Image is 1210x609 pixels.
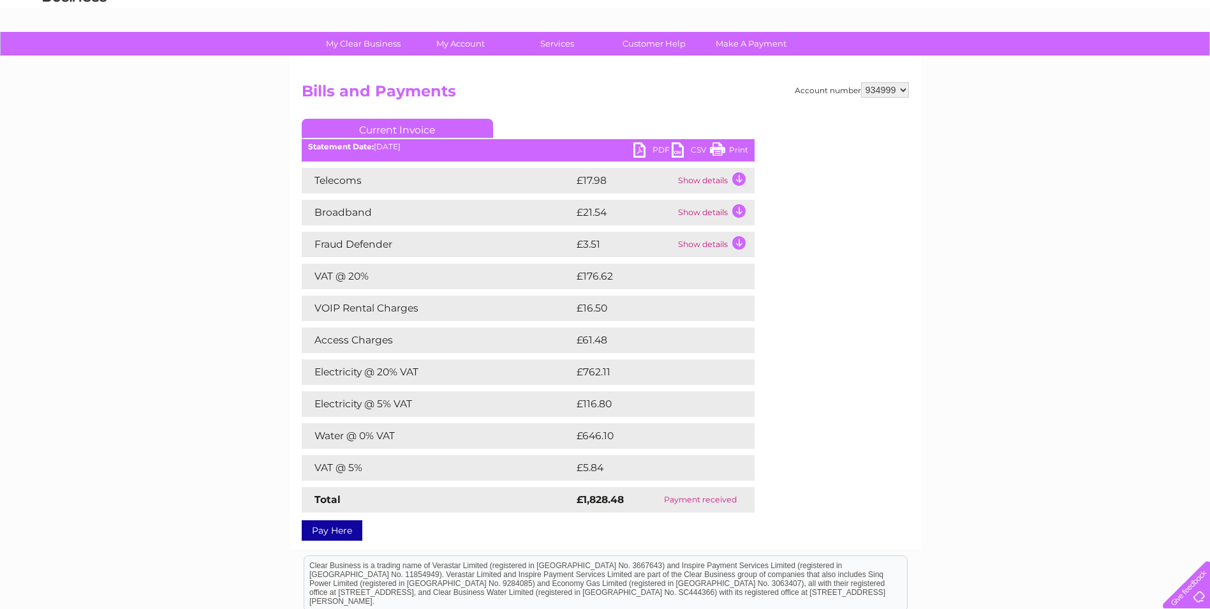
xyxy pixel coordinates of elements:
[698,32,804,56] a: Make A Payment
[573,232,675,257] td: £3.51
[573,423,732,449] td: £646.10
[302,359,573,385] td: Electricity @ 20% VAT
[573,455,725,481] td: £5.84
[302,232,573,257] td: Fraud Defender
[675,232,755,257] td: Show details
[308,142,374,151] b: Statement Date:
[577,493,624,506] strong: £1,828.48
[1053,54,1091,64] a: Telecoms
[573,200,675,225] td: £21.54
[1017,54,1045,64] a: Energy
[985,54,1010,64] a: Water
[302,423,573,449] td: Water @ 0% VAT
[573,391,730,417] td: £116.80
[646,487,754,513] td: Payment received
[302,82,909,107] h2: Bills and Payments
[1168,54,1198,64] a: Log out
[573,168,675,193] td: £17.98
[573,264,731,289] td: £176.62
[601,32,707,56] a: Customer Help
[302,119,493,138] a: Current Invoice
[302,327,573,353] td: Access Charges
[1125,54,1156,64] a: Contact
[710,142,748,161] a: Print
[42,33,107,72] img: logo.png
[573,359,730,385] td: £762.11
[795,82,909,98] div: Account number
[302,200,573,225] td: Broadband
[672,142,710,161] a: CSV
[304,7,907,62] div: Clear Business is a trading name of Verastar Limited (registered in [GEOGRAPHIC_DATA] No. 3667643...
[408,32,513,56] a: My Account
[573,327,728,353] td: £61.48
[302,455,573,481] td: VAT @ 5%
[311,32,416,56] a: My Clear Business
[302,391,573,417] td: Electricity @ 5% VAT
[505,32,610,56] a: Services
[675,168,755,193] td: Show details
[302,168,573,193] td: Telecoms
[314,493,341,506] strong: Total
[302,142,755,151] div: [DATE]
[302,264,573,289] td: VAT @ 20%
[675,200,755,225] td: Show details
[970,6,1058,22] a: 0333 014 3131
[302,520,362,541] a: Pay Here
[633,142,672,161] a: PDF
[302,296,573,321] td: VOIP Rental Charges
[1099,54,1118,64] a: Blog
[573,296,728,321] td: £16.50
